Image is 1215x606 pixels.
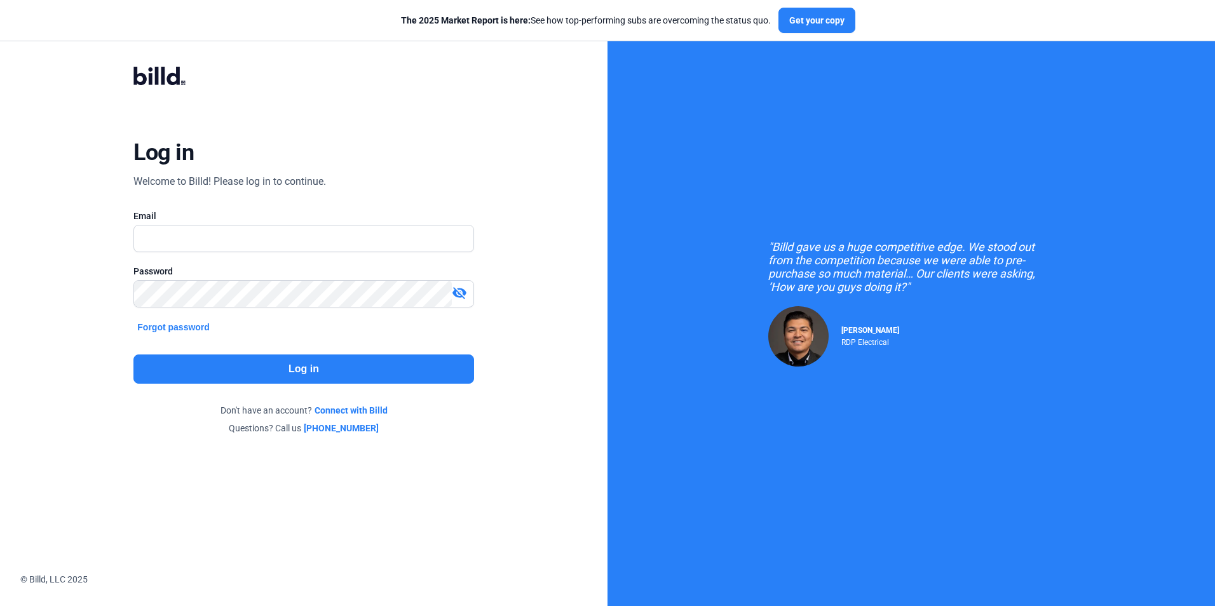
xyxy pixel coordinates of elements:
img: Raul Pacheco [768,306,829,367]
div: Password [133,265,473,278]
div: Questions? Call us [133,422,473,434]
div: Email [133,210,473,222]
a: [PHONE_NUMBER] [304,422,379,434]
button: Get your copy [778,8,855,33]
div: Log in [133,138,194,166]
div: "Billd gave us a huge competitive edge. We stood out from the competition because we were able to... [768,240,1054,293]
span: [PERSON_NAME] [841,326,899,335]
div: RDP Electrical [841,335,899,347]
span: The 2025 Market Report is here: [401,15,531,25]
div: Don't have an account? [133,404,473,417]
div: See how top-performing subs are overcoming the status quo. [401,14,771,27]
div: Welcome to Billd! Please log in to continue. [133,174,326,189]
button: Log in [133,354,473,384]
mat-icon: visibility_off [452,285,467,300]
a: Connect with Billd [315,404,388,417]
button: Forgot password [133,320,214,334]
